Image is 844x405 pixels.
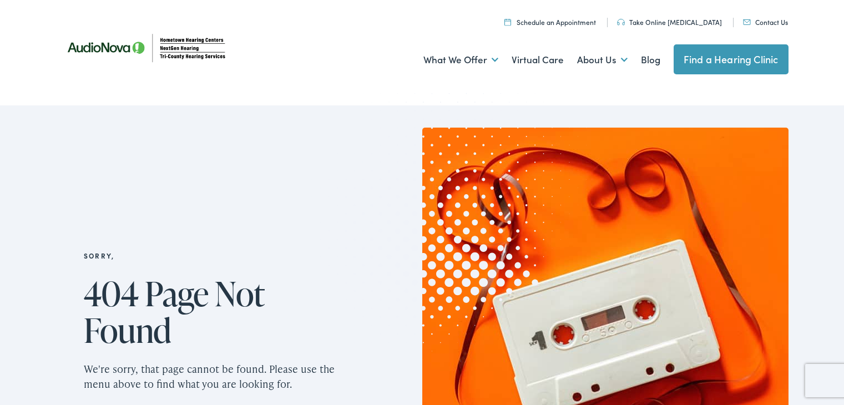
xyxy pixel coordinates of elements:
img: utility icon [617,19,625,26]
a: Virtual Care [512,39,564,80]
img: utility icon [504,18,511,26]
a: Blog [641,39,660,80]
p: We're sorry, that page cannot be found. Please use the menu above to find what you are looking for. [84,361,350,391]
span: Page [145,275,209,312]
span: Found [84,312,171,348]
img: Graphic image with a halftone pattern, contributing to the site's visual design. [294,59,587,360]
a: Schedule an Appointment [504,17,596,27]
span: 404 [84,275,139,312]
a: Find a Hearing Clinic [674,44,789,74]
h2: Sorry, [84,252,350,260]
span: Not [215,275,265,312]
a: About Us [577,39,628,80]
a: Take Online [MEDICAL_DATA] [617,17,722,27]
a: What We Offer [423,39,498,80]
a: Contact Us [743,17,788,27]
img: utility icon [743,19,751,25]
